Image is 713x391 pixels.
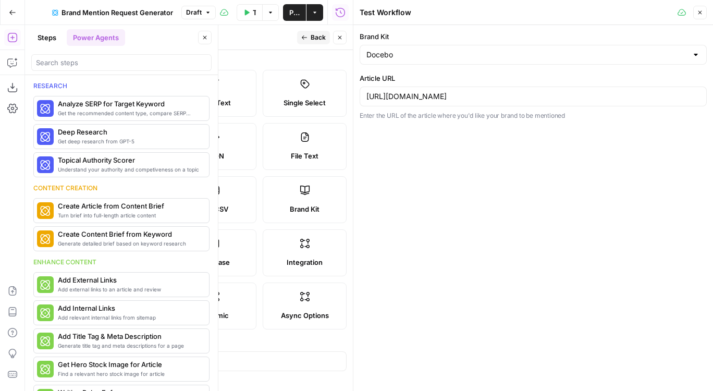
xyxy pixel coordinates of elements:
span: Draft [186,8,202,17]
span: Add Internal Links [58,303,201,313]
span: Back [311,33,326,42]
input: https://example.com/article [366,91,700,102]
span: Integration [287,257,323,267]
button: Test Workflow [237,4,262,21]
button: Power Agents [67,29,125,46]
span: Add external links to an article and review [58,285,201,294]
span: Turn brief into full-length article content [58,211,201,219]
span: Get the recommended content type, compare SERP headers, and analyze SERP patterns [58,109,201,117]
button: Draft [181,6,216,19]
span: Get deep research from GPT-5 [58,137,201,145]
label: Article URL [360,73,707,83]
span: Publish [289,7,300,18]
input: Docebo [366,50,687,60]
span: Create Content Brief from Keyword [58,229,201,239]
span: Find a relevant hero stock image for article [58,370,201,378]
span: File Text [291,151,318,161]
span: Brand Mention Request Generator [62,7,173,18]
span: Add relevant internal links from sitemap [58,313,201,322]
span: Deep Research [58,127,201,137]
span: Add External Links [58,275,201,285]
span: Create Article from Content Brief [58,201,201,211]
span: Get Hero Stock Image for Article [58,359,201,370]
span: Brand Kit [290,204,319,214]
div: Enhance content [33,258,210,267]
span: Async Options [281,310,329,321]
span: Add Title Tag & Meta Description [58,331,201,341]
button: Back [297,31,330,44]
span: Generate detailed brief based on keyword research [58,239,201,248]
p: Enter the URL of the article where you'd like your brand to be mentioned [360,111,707,121]
div: Research [33,81,210,91]
span: Single Select [284,97,326,108]
input: Search steps [36,57,207,68]
span: Test Workflow [253,7,256,18]
button: Brand Mention Request Generator [46,4,179,21]
span: Understand your authority and competiveness on a topic [58,165,201,174]
span: Analyze SERP for Target Keyword [58,99,201,109]
span: Generate title tag and meta descriptions for a page [58,341,201,350]
button: Steps [31,29,63,46]
button: Publish [283,4,306,21]
span: Topical Authority Scorer [58,155,201,165]
label: Brand Kit [360,31,707,42]
div: Content creation [33,184,210,193]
